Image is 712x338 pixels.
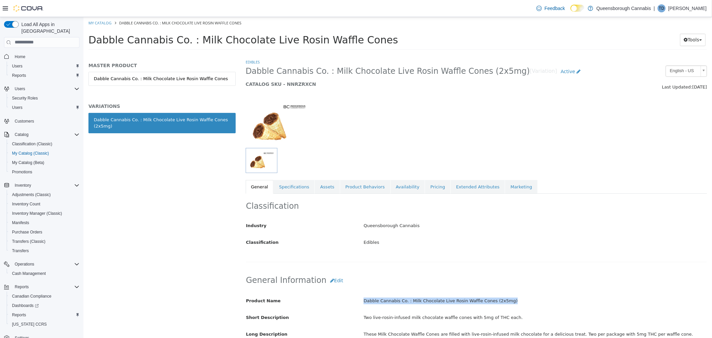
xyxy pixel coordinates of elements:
a: Cash Management [9,270,48,278]
div: Tanya Doyle [658,4,666,12]
span: My Catalog (Beta) [9,159,79,167]
button: Tools [597,17,622,29]
button: Cash Management [7,269,82,278]
span: Promotions [9,168,79,176]
small: [Variation] [446,52,473,57]
a: Inventory Manager (Classic) [9,209,65,217]
span: Users [12,63,22,69]
span: TD [659,4,664,12]
span: Short Description [163,298,206,303]
div: Dabble Cannabis Co. : Milk Chocolate Live Rosin Waffle Cones (2x5mg) [10,100,147,113]
span: Classification (Classic) [12,141,52,147]
button: Users [12,85,28,93]
span: Reports [9,71,79,79]
span: Reports [12,283,79,291]
a: Reports [9,311,29,319]
button: Security Roles [7,94,82,103]
span: Product Name [163,281,197,286]
span: Inventory Count [12,201,40,207]
span: Transfers [9,247,79,255]
a: My Catalog (Beta) [9,159,47,167]
a: Marketing [422,163,454,177]
a: General [162,163,190,177]
span: Feedback [544,5,565,12]
a: Classification (Classic) [9,140,55,148]
span: My Catalog (Classic) [12,151,49,156]
span: Classification [163,223,195,228]
a: Transfers [9,247,31,255]
a: Users [9,104,25,112]
span: Inventory [15,183,31,188]
h2: Classification [163,184,623,194]
span: Dashboards [12,303,39,308]
a: Feedback [534,2,567,15]
button: Operations [1,260,82,269]
button: Transfers [7,246,82,256]
h5: MASTER PRODUCT [5,45,152,51]
span: Operations [12,260,79,268]
button: Reports [7,71,82,80]
h2: General Information [163,258,623,270]
div: These Milk Chocolate Waffle Cones are filled with live-rosin-infused milk chocolate for a delicio... [275,312,628,323]
span: Canadian Compliance [9,292,79,300]
span: Reports [12,73,26,78]
button: Adjustments (Classic) [7,190,82,199]
p: [PERSON_NAME] [668,4,707,12]
span: Dashboards [9,302,79,310]
button: Canadian Compliance [7,292,82,301]
span: Cash Management [9,270,79,278]
span: Purchase Orders [12,229,42,235]
span: Washington CCRS [9,320,79,328]
span: My Catalog (Classic) [9,149,79,157]
span: Promotions [12,169,32,175]
a: Security Roles [9,94,40,102]
span: Customers [12,117,79,125]
a: Canadian Compliance [9,292,54,300]
button: Inventory Manager (Classic) [7,209,82,218]
span: Load All Apps in [GEOGRAPHIC_DATA] [19,21,79,34]
span: Home [15,54,25,59]
span: Users [12,105,22,110]
span: Users [9,104,79,112]
span: Long Description [163,315,204,320]
span: Users [9,62,79,70]
span: Users [15,86,25,92]
span: Inventory Manager (Classic) [9,209,79,217]
span: My Catalog (Beta) [12,160,44,165]
a: Pricing [341,163,367,177]
a: My Catalog (Classic) [9,149,52,157]
a: Edibles [162,42,176,47]
span: Adjustments (Classic) [12,192,51,197]
button: Home [1,52,82,61]
a: Extended Attributes [367,163,421,177]
button: Edit [243,258,263,270]
a: Product Behaviors [257,163,307,177]
button: Customers [1,116,82,126]
span: Transfers [12,248,29,253]
span: Catalog [12,131,79,139]
button: Reports [7,310,82,320]
button: Classification (Classic) [7,139,82,149]
a: Home [12,53,28,61]
span: Transfers (Classic) [12,239,45,244]
button: Users [1,84,82,94]
span: [US_STATE] CCRS [12,322,47,327]
button: Reports [1,282,82,292]
button: Catalog [1,130,82,139]
a: Assets [231,163,256,177]
button: Promotions [7,167,82,177]
a: Dabble Cannabis Co. : Milk Chocolate Live Rosin Waffle Cones [5,55,152,69]
span: Catalog [15,132,28,137]
button: Reports [12,283,31,291]
button: Inventory Count [7,199,82,209]
a: Inventory Count [9,200,43,208]
button: [US_STATE] CCRS [7,320,82,329]
span: Adjustments (Classic) [9,191,79,199]
button: Purchase Orders [7,227,82,237]
a: English - US [582,48,624,60]
div: Queensborough Cannabis [275,203,628,215]
span: Manifests [9,219,79,227]
span: Active [477,52,492,57]
span: English - US [582,49,615,59]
